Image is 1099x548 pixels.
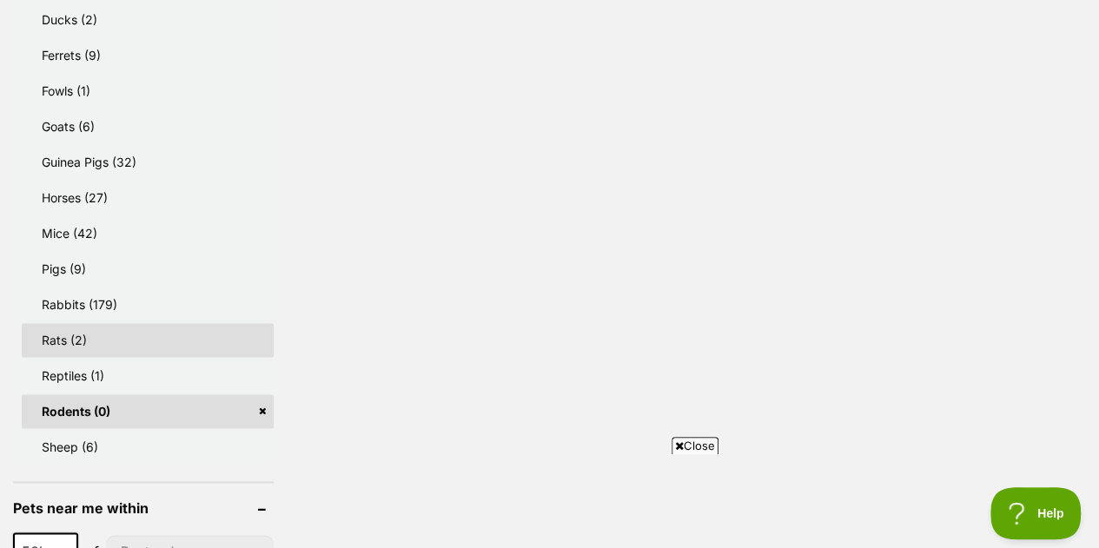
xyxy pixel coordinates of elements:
a: Guinea Pigs (32) [22,145,274,179]
a: Pigs (9) [22,252,274,286]
a: Goats (6) [22,109,274,143]
a: Ferrets (9) [22,38,274,72]
a: Sheep (6) [22,430,274,464]
a: Horses (27) [22,181,274,215]
a: Rats (2) [22,323,274,357]
header: Pets near me within [13,500,274,516]
a: Fowls (1) [22,74,274,108]
a: Reptiles (1) [22,359,274,393]
iframe: Advertisement [129,461,971,539]
span: Close [672,437,718,454]
a: Rabbits (179) [22,287,274,321]
iframe: Help Scout Beacon - Open [990,487,1082,539]
a: Rodents (0) [22,394,274,428]
a: Ducks (2) [22,3,274,36]
a: Mice (42) [22,216,274,250]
